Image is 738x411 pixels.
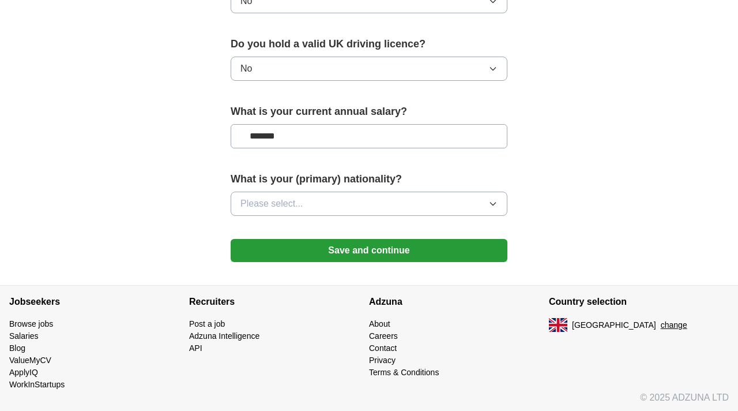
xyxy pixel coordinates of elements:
[369,319,390,328] a: About
[9,343,25,353] a: Blog
[231,171,507,187] label: What is your (primary) nationality?
[549,318,567,332] img: UK flag
[549,286,729,318] h4: Country selection
[369,356,396,365] a: Privacy
[572,319,656,331] span: [GEOGRAPHIC_DATA]
[9,368,38,377] a: ApplyIQ
[231,192,507,216] button: Please select...
[189,319,225,328] a: Post a job
[189,331,259,341] a: Adzuna Intelligence
[240,62,252,76] span: No
[189,343,202,353] a: API
[369,343,397,353] a: Contact
[369,331,398,341] a: Careers
[9,319,53,328] a: Browse jobs
[240,197,303,211] span: Please select...
[231,104,507,119] label: What is your current annual salary?
[661,319,687,331] button: change
[9,380,65,389] a: WorkInStartups
[231,36,507,52] label: Do you hold a valid UK driving licence?
[231,57,507,81] button: No
[9,356,51,365] a: ValueMyCV
[9,331,39,341] a: Salaries
[369,368,439,377] a: Terms & Conditions
[231,239,507,262] button: Save and continue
